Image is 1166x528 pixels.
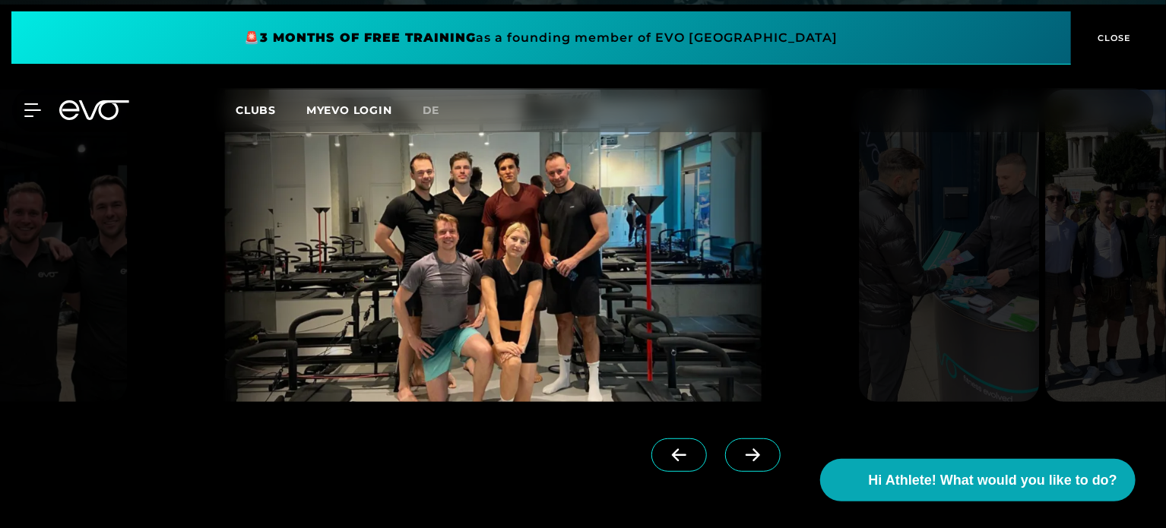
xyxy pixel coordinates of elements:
span: Hi Athlete! What would you like to do? [869,470,1117,491]
img: evofitness [133,90,853,402]
span: CLOSE [1095,31,1132,45]
img: evofitness [859,90,1039,402]
button: Hi Athlete! What would you like to do? [820,459,1136,501]
a: de [423,102,458,119]
a: MYEVO LOGIN [306,103,392,117]
a: Clubs [236,103,306,117]
button: CLOSE [1071,11,1155,65]
span: de [423,103,440,117]
span: Clubs [236,103,276,117]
